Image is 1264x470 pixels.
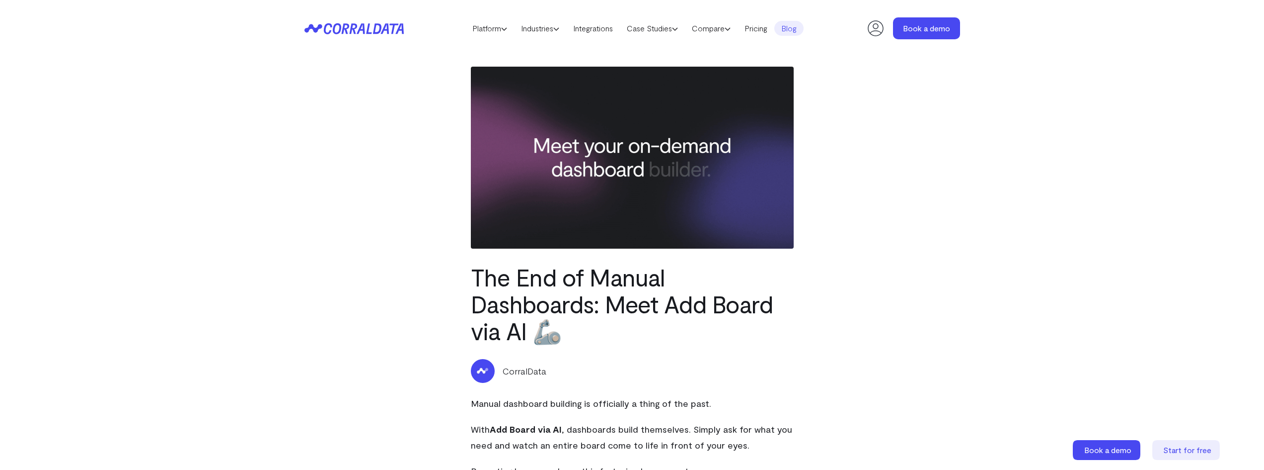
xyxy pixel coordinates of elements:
a: Platform [465,21,514,36]
span: With [471,424,490,435]
a: Pricing [738,21,774,36]
a: Compare [685,21,738,36]
span: Book a demo [1084,445,1131,455]
a: Book a demo [893,17,960,39]
a: Industries [514,21,566,36]
a: Case Studies [620,21,685,36]
a: Book a demo [1073,440,1142,460]
span: , dashboards build themselves. Simply ask for what you need and watch an entire board come to lif... [471,424,792,451]
a: Start for free [1152,440,1222,460]
a: Integrations [566,21,620,36]
span: Manual dashboard building is officially a thing of the past. [471,398,711,409]
a: Blog [774,21,804,36]
h1: The End of Manual Dashboards: Meet Add Board via AI 🦾 [471,264,794,344]
b: Add Board via AI [490,424,562,435]
p: CorralData [503,365,546,377]
span: Start for free [1163,445,1211,455]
